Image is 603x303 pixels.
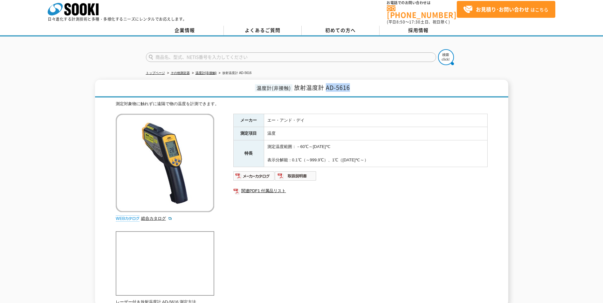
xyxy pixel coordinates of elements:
[275,175,317,180] a: 取扱説明書
[387,1,457,5] span: お電話でのお問い合わせは
[195,71,217,75] a: 温度計(非接触)
[116,114,214,212] img: 放射温度計 AD-5616
[217,70,251,77] li: 放射温度計 AD-5616
[48,17,187,21] p: 日々進化する計測技術と多種・多様化するニーズにレンタルでお応えします。
[275,171,317,181] img: 取扱説明書
[396,19,405,25] span: 8:50
[409,19,421,25] span: 17:30
[146,71,165,75] a: トップページ
[255,84,292,91] span: 温度計(非接触)
[387,19,450,25] span: (平日 ～ 土日、祝日除く)
[233,175,275,180] a: メーカーカタログ
[233,140,264,167] th: 特長
[233,127,264,140] th: 測定項目
[302,26,380,35] a: 初めての方へ
[224,26,302,35] a: よくあるご質問
[463,5,548,14] span: はこちら
[380,26,457,35] a: 採用情報
[233,187,488,195] a: 関連PDF1 付属品リスト
[325,27,356,34] span: 初めての方へ
[146,52,436,62] input: 商品名、型式、NETIS番号を入力してください
[146,26,224,35] a: 企業情報
[264,127,487,140] td: 温度
[233,114,264,127] th: メーカー
[457,1,555,18] a: お見積り･お問い合わせはこちら
[264,114,487,127] td: エー・アンド・デイ
[116,215,140,222] img: webカタログ
[294,83,350,92] span: 放射温度計 AD-5616
[116,101,488,107] div: 測定対象物に触れずに遠隔で物の温度を計測できます。
[141,216,172,221] a: 総合カタログ
[438,49,454,65] img: btn_search.png
[264,140,487,167] td: 測定温度範囲：－60℃～[DATE]℃ 表示分解能：0.1℃（～999.9℃）、1℃（[DATE]℃～）
[233,171,275,181] img: メーカーカタログ
[387,5,457,18] a: [PHONE_NUMBER]
[476,5,529,13] strong: お見積り･お問い合わせ
[171,71,190,75] a: その他測定器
